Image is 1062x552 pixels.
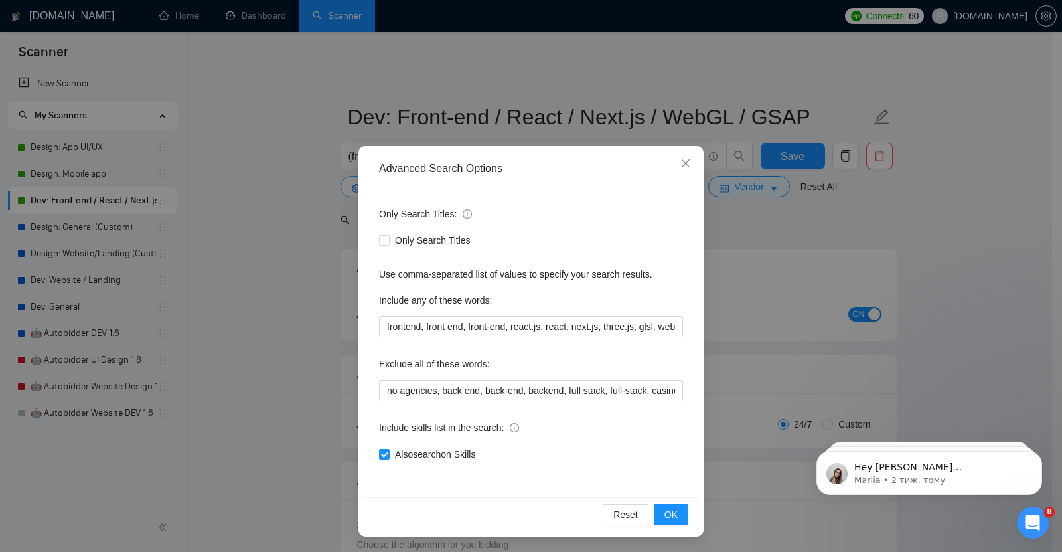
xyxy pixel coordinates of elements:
[1017,507,1049,539] iframe: Intercom live chat
[654,504,688,525] button: OK
[664,507,678,522] span: OK
[603,504,648,525] button: Reset
[510,423,519,432] span: info-circle
[379,161,683,176] div: Advanced Search Options
[680,158,691,169] span: close
[1044,507,1055,517] span: 8
[379,290,492,311] label: Include any of these words:
[463,209,472,219] span: info-circle
[379,420,519,435] span: Include skills list in the search:
[390,447,481,462] span: Also search on Skills
[613,507,638,522] span: Reset
[379,267,683,282] div: Use comma-separated list of values to specify your search results.
[379,207,472,221] span: Only Search Titles:
[390,233,476,248] span: Only Search Titles
[796,423,1062,516] iframe: Intercom notifications повідомлення
[379,353,490,375] label: Exclude all of these words:
[668,146,704,182] button: Close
